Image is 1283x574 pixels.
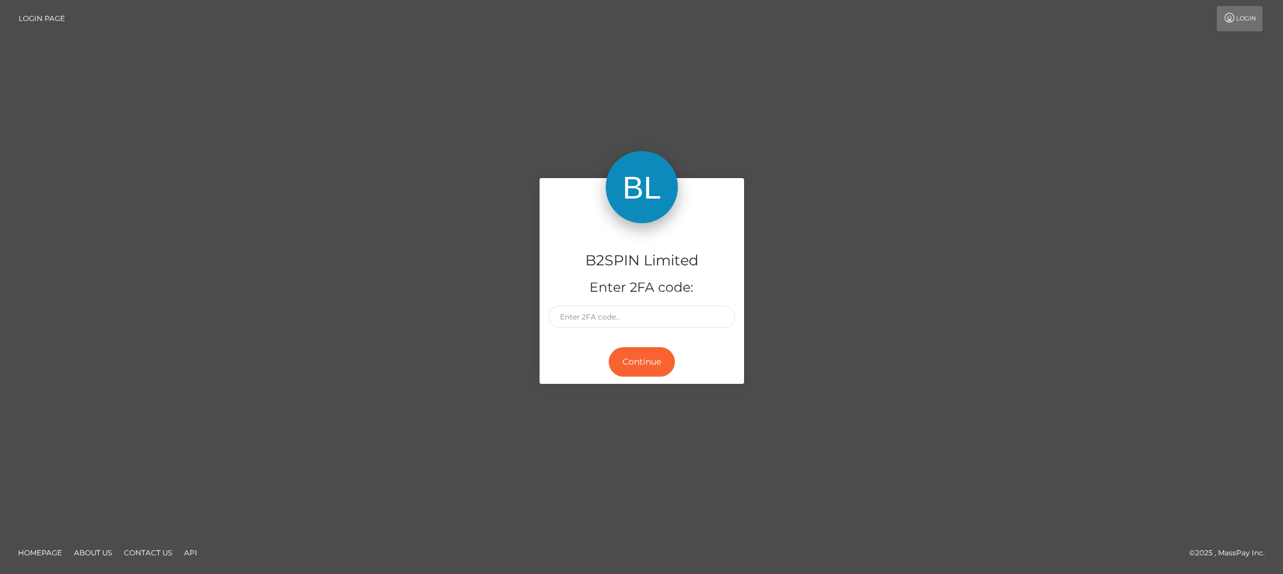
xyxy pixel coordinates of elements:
img: B2SPIN Limited [606,151,678,223]
button: Continue [609,347,675,377]
a: Login Page [19,6,65,31]
a: API [179,543,202,562]
a: Contact Us [119,543,177,562]
h4: B2SPIN Limited [549,250,735,271]
a: About Us [69,543,117,562]
a: Login [1217,6,1263,31]
h5: Enter 2FA code: [549,279,735,297]
input: Enter 2FA code.. [549,306,735,328]
a: Homepage [13,543,67,562]
div: © 2025 , MassPay Inc. [1189,546,1274,560]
